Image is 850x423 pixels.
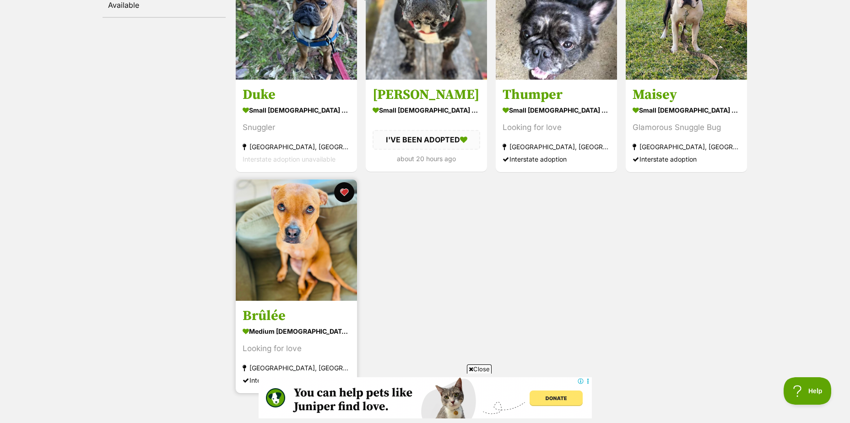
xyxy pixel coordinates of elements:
[373,87,480,104] h3: [PERSON_NAME]
[633,87,740,104] h3: Maisey
[243,362,350,374] div: [GEOGRAPHIC_DATA], [GEOGRAPHIC_DATA]
[503,104,610,117] div: small [DEMOGRAPHIC_DATA] Dog
[334,182,354,202] button: favourite
[373,104,480,117] div: small [DEMOGRAPHIC_DATA] Dog
[373,130,480,150] div: I'VE BEEN ADOPTED
[243,307,350,325] h3: Brûlée
[243,141,350,153] div: [GEOGRAPHIC_DATA], [GEOGRAPHIC_DATA]
[243,104,350,117] div: small [DEMOGRAPHIC_DATA] Dog
[243,342,350,355] div: Looking for love
[633,104,740,117] div: small [DEMOGRAPHIC_DATA] Dog
[633,141,740,153] div: [GEOGRAPHIC_DATA], [GEOGRAPHIC_DATA]
[633,153,740,166] div: Interstate adoption
[236,300,357,393] a: Brûlée medium [DEMOGRAPHIC_DATA] Dog Looking for love [GEOGRAPHIC_DATA], [GEOGRAPHIC_DATA] Inters...
[373,152,480,165] div: about 20 hours ago
[503,141,610,153] div: [GEOGRAPHIC_DATA], [GEOGRAPHIC_DATA]
[236,80,357,173] a: Duke small [DEMOGRAPHIC_DATA] Dog Snuggler [GEOGRAPHIC_DATA], [GEOGRAPHIC_DATA] Interstate adopti...
[243,122,350,134] div: Snuggler
[243,87,350,104] h3: Duke
[366,80,487,172] a: [PERSON_NAME] small [DEMOGRAPHIC_DATA] Dog I'VE BEEN ADOPTED about 20 hours ago favourite
[503,122,610,134] div: Looking for love
[496,80,617,173] a: Thumper small [DEMOGRAPHIC_DATA] Dog Looking for love [GEOGRAPHIC_DATA], [GEOGRAPHIC_DATA] Inters...
[259,377,592,418] iframe: Advertisement
[784,377,832,405] iframe: Help Scout Beacon - Open
[243,325,350,338] div: medium [DEMOGRAPHIC_DATA] Dog
[467,364,492,374] span: Close
[503,87,610,104] h3: Thumper
[366,72,487,81] a: Adopted
[243,156,336,163] span: Interstate adoption unavailable
[633,122,740,134] div: Glamorous Snuggle Bug
[243,374,350,386] div: Interstate adoption
[503,153,610,166] div: Interstate adoption
[626,80,747,173] a: Maisey small [DEMOGRAPHIC_DATA] Dog Glamorous Snuggle Bug [GEOGRAPHIC_DATA], [GEOGRAPHIC_DATA] In...
[236,179,357,301] img: Brûlée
